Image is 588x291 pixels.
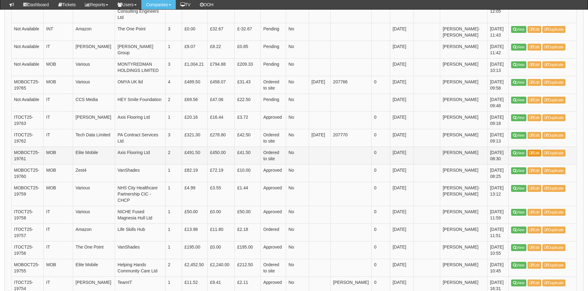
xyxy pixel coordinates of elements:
td: 1 [165,224,182,241]
td: Various [73,76,115,94]
td: Amazon [73,23,115,41]
td: £0.00 [207,241,235,259]
td: £47.06 [207,94,235,112]
td: MOBOCT25-19755 [11,259,44,277]
td: IT [44,129,73,147]
td: [PERSON_NAME] [73,112,115,129]
td: 0 [371,182,390,206]
td: £82.19 [182,165,207,182]
td: 207766 [330,76,371,94]
td: [DATE] [390,94,413,112]
td: [PERSON_NAME]-[PERSON_NAME] [440,182,488,206]
td: [DATE] [390,76,413,94]
td: 0 [371,165,390,182]
td: £41.50 [235,147,261,165]
td: [DATE] [390,23,413,41]
td: Zest4 [73,165,115,182]
td: £2.18 [235,224,261,241]
td: Various [73,206,115,224]
td: IT [44,224,73,241]
td: 2 [165,94,182,112]
td: Not Available [11,94,44,112]
td: [PERSON_NAME] [440,59,488,76]
a: View [511,44,526,51]
td: £278.80 [207,129,235,147]
td: [PERSON_NAME] [440,129,488,147]
td: IT [44,206,73,224]
td: Life Skills Hub [115,224,165,241]
td: £794.88 [207,59,235,76]
td: [PERSON_NAME] [440,259,488,277]
td: No [286,112,309,129]
td: Pending [261,94,286,112]
td: MOB [44,259,73,277]
td: No [286,165,309,182]
td: 1 [165,112,182,129]
td: £0.00 [207,206,235,224]
td: £16.44 [207,112,235,129]
td: No [286,224,309,241]
td: £22.50 [235,94,261,112]
td: ITOCT25-19757 [11,224,44,241]
td: MOBOCT25-19760 [11,165,44,182]
a: View [511,262,526,269]
td: [DATE] 11:59 [487,206,508,224]
td: INT [44,23,73,41]
td: No [286,41,309,59]
td: £2,452.50 [182,259,207,277]
a: Duplicate [542,244,565,251]
td: Not Available [11,59,44,76]
a: View [511,132,526,139]
td: VanShades [115,165,165,182]
td: [PERSON_NAME] [440,41,488,59]
td: 3 [165,59,182,76]
td: MOBOCT25-19759 [11,182,44,206]
td: £458.07 [207,76,235,94]
td: [DATE] [390,41,413,59]
td: MOBOCT25-19761 [11,147,44,165]
td: No [286,182,309,206]
td: Approved [261,165,286,182]
td: [DATE] 13:12 [487,182,508,206]
td: [DATE] [309,76,330,94]
td: [PERSON_NAME] [440,94,488,112]
td: MOB [44,165,73,182]
td: [DATE] 10:55 [487,241,508,259]
a: Edit [528,244,542,251]
a: Duplicate [542,280,565,286]
td: [PERSON_NAME] [440,241,488,259]
td: No [286,241,309,259]
a: View [511,114,526,121]
a: Edit [528,150,542,157]
a: View [511,244,526,251]
td: £491.50 [182,147,207,165]
td: 0 [371,76,390,94]
td: NICHE Fused Magnesia Hull Ltd [115,206,165,224]
td: [DATE] 09:18 [487,112,508,129]
a: Edit [528,167,542,174]
td: Various [73,182,115,206]
td: £209.33 [235,59,261,76]
a: Duplicate [542,167,565,174]
td: [DATE] [390,259,413,277]
a: Edit [528,97,542,104]
td: £3.72 [235,112,261,129]
td: 2 [165,259,182,277]
a: Duplicate [542,132,565,139]
td: [PERSON_NAME] [440,112,488,129]
a: Duplicate [542,150,565,157]
td: OMYA UK ltd [115,76,165,94]
td: £195.00 [182,241,207,259]
a: View [511,185,526,192]
td: £8.22 [207,41,235,59]
a: Duplicate [542,44,565,51]
td: Not Available [11,41,44,59]
td: £0.00 [182,23,207,41]
td: [DATE] 08:25 [487,165,508,182]
a: Duplicate [542,79,565,86]
td: £50.00 [182,206,207,224]
a: Duplicate [542,26,565,33]
td: MONTYREDMAN HOLDINGS LIMITED [115,59,165,76]
td: £4.99 [182,182,207,206]
td: £50.00 [235,206,261,224]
